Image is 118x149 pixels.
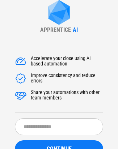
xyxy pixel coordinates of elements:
img: Accelerate [15,73,26,84]
img: Accelerate [15,56,26,67]
div: Accelerate your close using AI based automation [31,56,103,67]
div: APPRENTICE [40,26,71,33]
div: AI [73,26,78,33]
div: Share your automations with other team members [31,90,103,101]
img: Accelerate [15,90,26,101]
div: Improve consistency and reduce errors [31,73,103,84]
